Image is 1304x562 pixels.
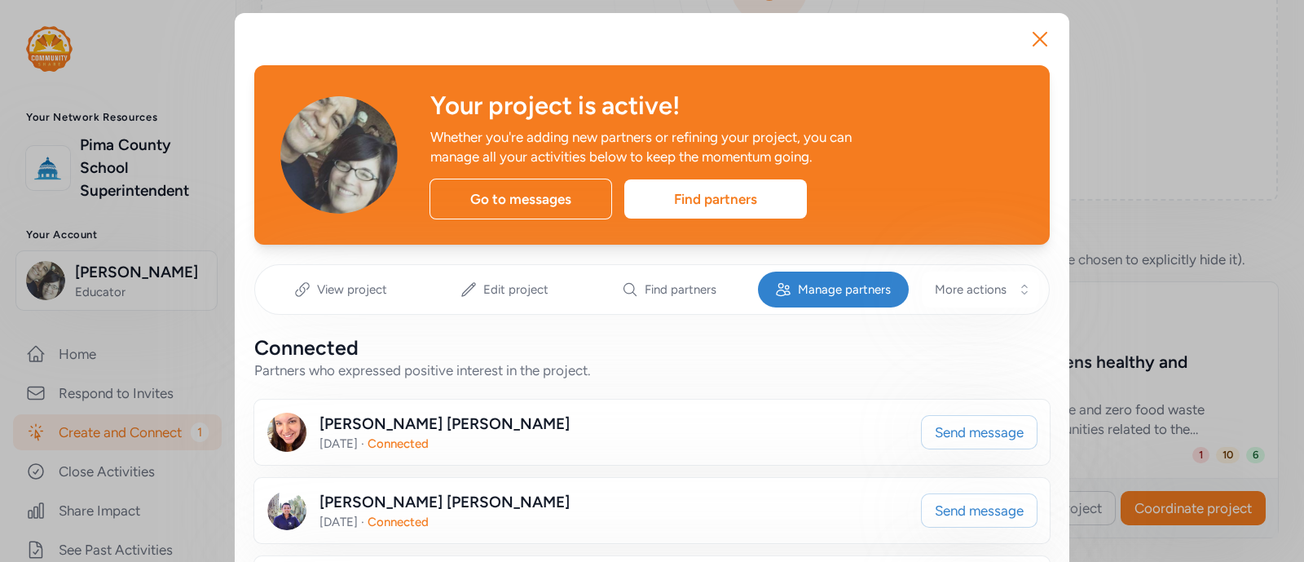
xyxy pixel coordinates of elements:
button: More actions [922,272,1039,308]
img: Avatar [280,96,398,214]
span: [DATE] [319,436,358,451]
div: Partners who expressed positive interest in the project. [254,361,1050,380]
div: Find partners [624,179,807,219]
span: Send message [935,501,1024,520]
span: Connected [368,515,429,529]
div: [PERSON_NAME] [PERSON_NAME] [319,491,570,514]
div: Go to messages [430,179,612,219]
div: [PERSON_NAME] [PERSON_NAME] [319,413,570,436]
span: Send message [935,423,1024,442]
div: Your project is active! [430,91,1024,121]
div: Connected [254,334,1050,361]
span: Edit project [483,281,548,298]
span: · [361,515,364,529]
span: Manage partners [798,281,891,298]
img: Avatar [267,491,306,530]
button: Send message [921,493,1037,528]
div: Whether you're adding new partners or refining your project, you can manage all your activities b... [430,127,900,166]
span: · [361,436,364,451]
span: View project [317,281,387,298]
img: Avatar [267,413,306,452]
span: Connected [368,436,429,451]
span: [DATE] [319,515,358,529]
span: Find partners [645,281,716,298]
button: Send message [921,415,1037,449]
span: More actions [935,281,1007,298]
